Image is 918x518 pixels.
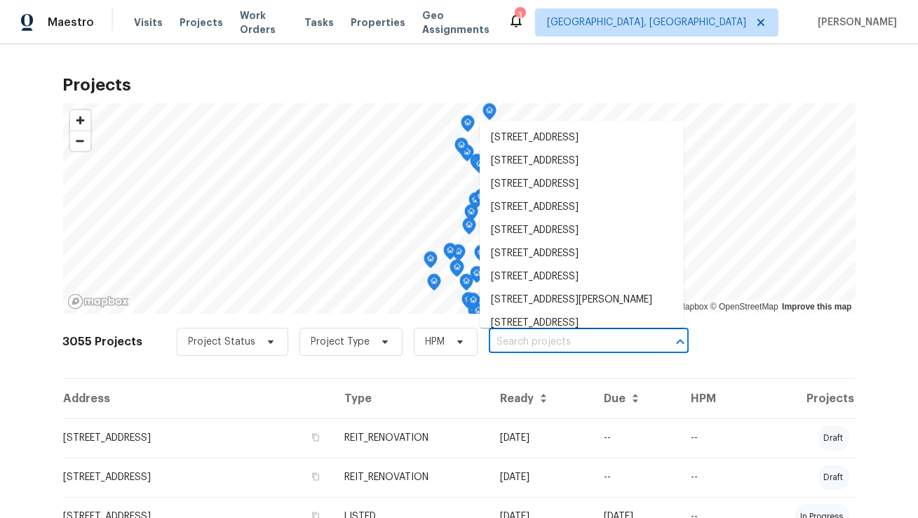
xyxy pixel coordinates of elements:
[480,126,684,150] li: [STREET_ADDRESS]
[311,335,370,349] span: Project Type
[309,431,322,444] button: Copy Address
[70,131,90,151] span: Zoom out
[749,379,856,418] th: Projects
[680,379,749,418] th: HPM
[63,418,334,458] td: [STREET_ADDRESS]
[480,312,684,335] li: [STREET_ADDRESS]
[459,274,473,295] div: Map marker
[333,458,488,497] td: REIT_RENOVATION
[189,335,256,349] span: Project Status
[474,245,488,267] div: Map marker
[63,458,334,497] td: [STREET_ADDRESS]
[680,418,749,458] td: --
[474,189,488,211] div: Map marker
[304,18,334,27] span: Tasks
[48,15,94,29] span: Maestro
[240,8,288,36] span: Work Orders
[473,157,487,178] div: Map marker
[70,110,90,131] button: Zoom in
[63,103,856,314] canvas: Map
[480,219,684,242] li: [STREET_ADDRESS]
[424,251,438,273] div: Map marker
[670,332,690,352] button: Close
[670,302,708,312] a: Mapbox
[461,115,475,137] div: Map marker
[333,379,488,418] th: Type
[427,274,441,295] div: Map marker
[489,379,593,418] th: Ready
[468,192,482,214] div: Map marker
[450,260,464,281] div: Map marker
[480,150,684,173] li: [STREET_ADDRESS]
[443,243,457,265] div: Map marker
[180,15,223,29] span: Projects
[63,335,143,349] h2: 3055 Projects
[480,265,684,288] li: [STREET_ADDRESS]
[593,458,680,497] td: --
[482,103,497,125] div: Map marker
[309,470,322,483] button: Copy Address
[466,293,480,314] div: Map marker
[454,138,468,159] div: Map marker
[422,8,491,36] span: Geo Assignments
[818,465,849,490] div: draft
[461,292,475,314] div: Map marker
[489,418,593,458] td: [DATE]
[480,196,684,219] li: [STREET_ADDRESS]
[460,145,474,166] div: Map marker
[452,244,466,266] div: Map marker
[680,458,749,497] td: --
[426,335,445,349] span: HPM
[462,218,476,239] div: Map marker
[67,293,129,310] a: Mapbox homepage
[70,131,90,151] button: Zoom out
[333,418,488,458] td: REIT_RENOVATION
[351,15,405,29] span: Properties
[489,331,649,353] input: Search projects
[812,15,897,29] span: [PERSON_NAME]
[470,266,484,288] div: Map marker
[818,425,849,451] div: draft
[480,288,684,312] li: [STREET_ADDRESS][PERSON_NAME]
[593,418,680,458] td: --
[515,8,525,22] div: 3
[464,204,478,226] div: Map marker
[547,15,746,29] span: [GEOGRAPHIC_DATA], [GEOGRAPHIC_DATA]
[782,302,851,312] a: Improve this map
[710,302,778,312] a: OpenStreetMap
[480,242,684,265] li: [STREET_ADDRESS]
[480,173,684,196] li: [STREET_ADDRESS]
[63,78,856,92] h2: Projects
[489,458,593,497] td: [DATE]
[63,379,334,418] th: Address
[134,15,163,29] span: Visits
[470,154,484,175] div: Map marker
[593,379,680,418] th: Due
